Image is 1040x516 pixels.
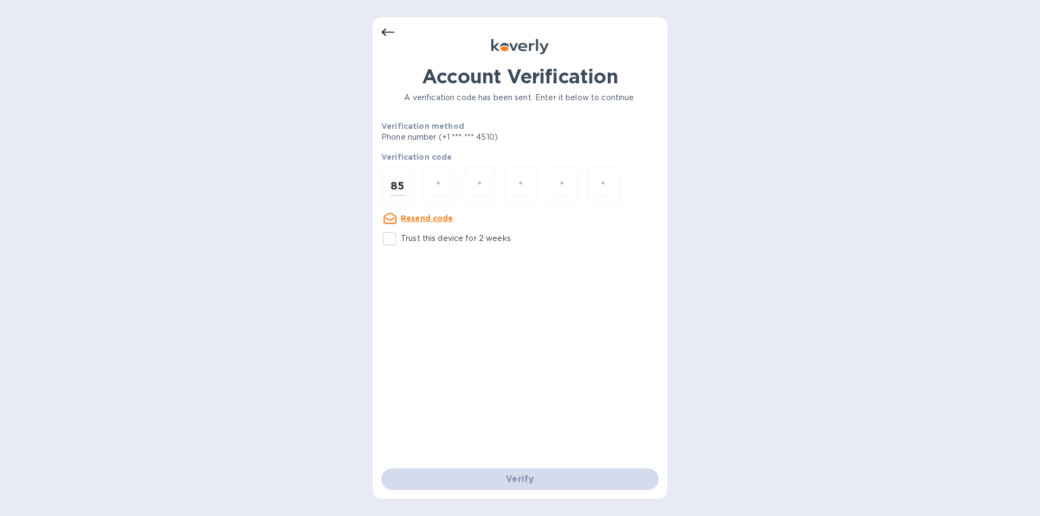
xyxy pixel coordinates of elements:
p: Phone number (+1 *** *** 4510) [381,132,581,143]
p: Trust this device for 2 weeks [401,233,511,244]
h1: Account Verification [381,65,659,88]
p: Verification code [381,152,659,162]
p: A verification code has been sent. Enter it below to continue. [381,92,659,103]
b: Verification method [381,122,464,130]
u: Resend code [401,214,453,223]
